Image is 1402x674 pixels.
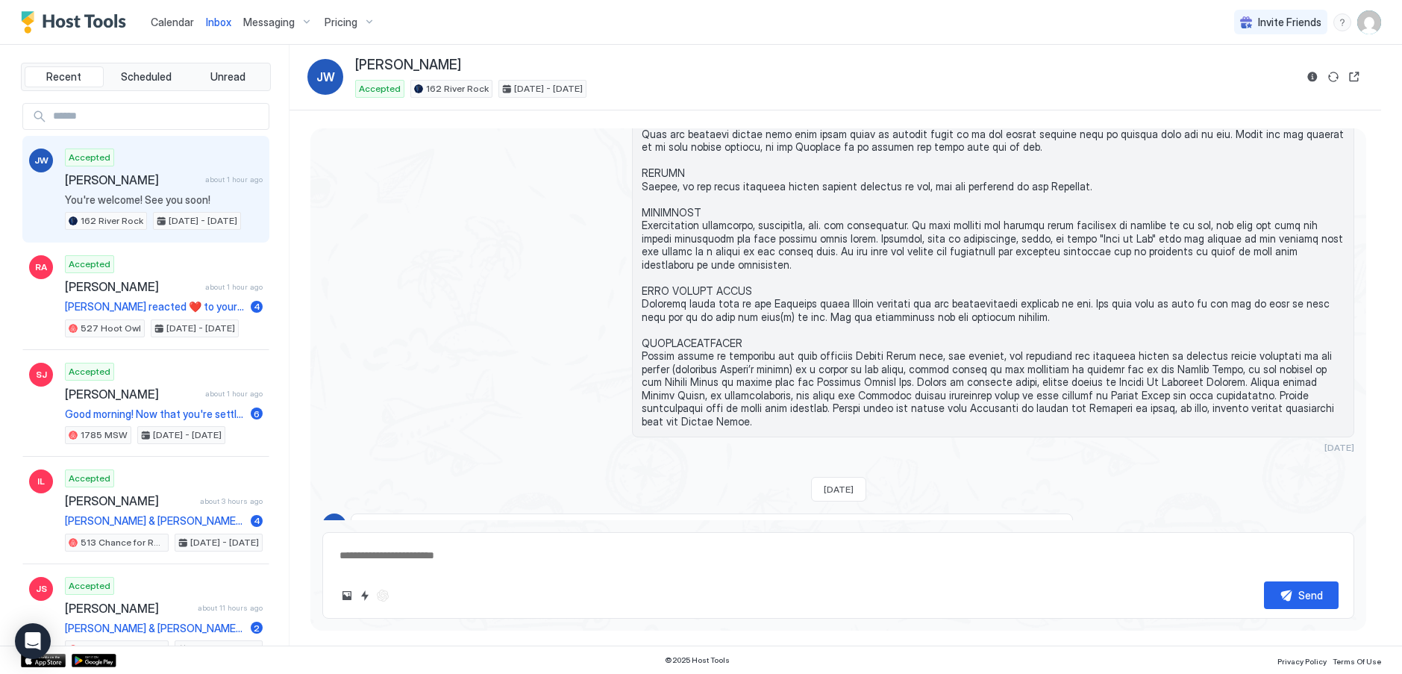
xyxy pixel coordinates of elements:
[35,260,47,274] span: RA
[1258,16,1321,29] span: Invite Friends
[81,643,165,656] span: 513 Chance for Romance
[81,428,128,442] span: 1785 MSW
[205,389,263,399] span: about 1 hour ago
[81,536,165,549] span: 513 Chance for Romance
[254,301,260,312] span: 4
[200,496,263,506] span: about 3 hours ago
[37,475,45,488] span: IL
[206,14,231,30] a: Inbox
[153,428,222,442] span: [DATE] - [DATE]
[514,82,583,96] span: [DATE] - [DATE]
[665,655,730,665] span: © 2025 Host Tools
[1277,657,1327,666] span: Privacy Policy
[205,282,263,292] span: about 1 hour ago
[65,279,199,294] span: [PERSON_NAME]
[65,408,245,421] span: Good morning! Now that you're settled in and getting familiar with the property, we wanted to rem...
[25,66,104,87] button: Recent
[254,515,260,526] span: 4
[65,387,199,402] span: [PERSON_NAME]
[1324,68,1342,86] button: Sync reservation
[65,172,199,187] span: [PERSON_NAME]
[206,16,231,28] span: Inbox
[188,66,267,87] button: Unread
[328,519,342,532] span: JW
[254,408,260,419] span: 6
[426,82,489,96] span: 162 River Rock
[65,514,245,528] span: [PERSON_NAME] & [PERSON_NAME] reacted ❤️ to [PERSON_NAME] message "Hi [PERSON_NAME]! I am really ...
[72,654,116,667] a: Google Play Store
[1304,68,1321,86] button: Reservation information
[166,322,235,335] span: [DATE] - [DATE]
[1333,652,1381,668] a: Terms Of Use
[21,11,133,34] a: Host Tools Logo
[151,16,194,28] span: Calendar
[69,472,110,485] span: Accepted
[69,151,110,164] span: Accepted
[205,175,263,184] span: about 1 hour ago
[107,66,186,87] button: Scheduled
[824,484,854,495] span: [DATE]
[254,622,260,634] span: 2
[1357,10,1381,34] div: User profile
[355,57,461,74] span: [PERSON_NAME]
[34,154,48,167] span: JW
[1345,68,1363,86] button: Open reservation
[65,622,245,635] span: [PERSON_NAME] & [PERSON_NAME] reacted ❤️ to [PERSON_NAME]’s message
[46,70,81,84] span: Recent
[65,300,245,313] span: [PERSON_NAME] reacted ❤️ to your message "Good morning! Now that you're settled in and getting fa...
[69,258,110,271] span: Accepted
[243,16,295,29] span: Messaging
[359,82,401,96] span: Accepted
[36,368,47,381] span: SJ
[65,493,194,508] span: [PERSON_NAME]
[65,193,263,207] span: You're welcome! See you soon!
[47,104,269,129] input: Input Field
[356,587,374,605] button: Quick reply
[65,601,192,616] span: [PERSON_NAME]
[21,63,271,91] div: tab-group
[1324,442,1354,453] span: [DATE]
[325,16,357,29] span: Pricing
[121,70,172,84] span: Scheduled
[81,214,143,228] span: 162 River Rock
[1333,657,1381,666] span: Terms Of Use
[69,579,110,593] span: Accepted
[21,654,66,667] a: App Store
[190,643,259,656] span: [DATE] - [DATE]
[81,322,141,335] span: 527 Hoot Owl
[169,214,237,228] span: [DATE] - [DATE]
[338,587,356,605] button: Upload image
[151,14,194,30] a: Calendar
[1277,652,1327,668] a: Privacy Policy
[1333,13,1351,31] div: menu
[210,70,245,84] span: Unread
[316,68,335,86] span: JW
[1264,581,1339,609] button: Send
[1298,587,1323,603] div: Send
[15,623,51,659] div: Open Intercom Messenger
[198,603,263,613] span: about 11 hours ago
[69,365,110,378] span: Accepted
[190,536,259,549] span: [DATE] - [DATE]
[36,582,47,596] span: JS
